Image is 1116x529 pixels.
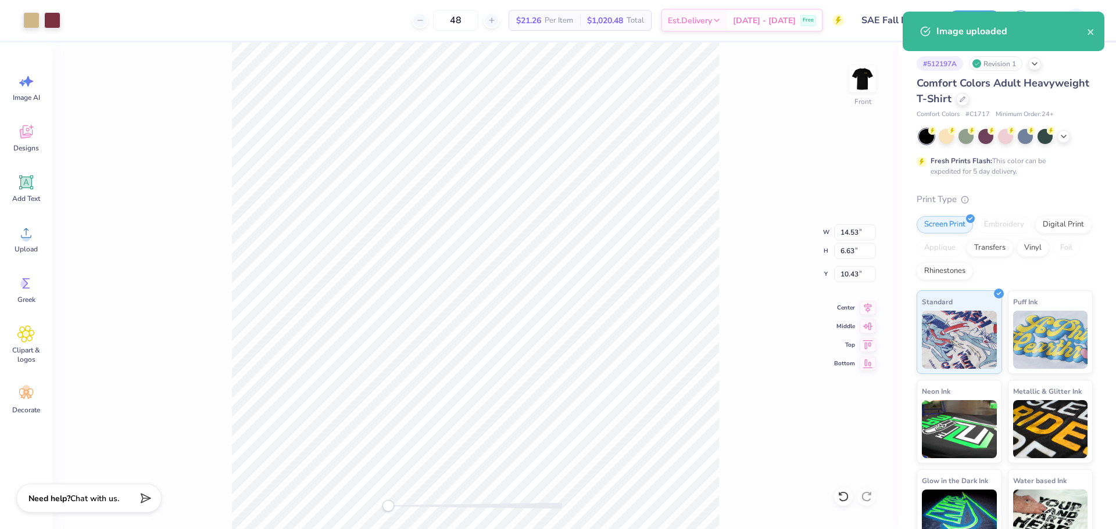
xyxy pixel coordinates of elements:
input: – – [433,10,478,31]
div: Applique [917,239,963,257]
span: Add Text [12,194,40,203]
span: Upload [15,244,38,254]
span: Greek [17,295,35,304]
span: Center [834,303,855,312]
span: $21.26 [516,15,541,27]
div: Image uploaded [936,24,1087,38]
span: Puff Ink [1013,296,1038,308]
span: Water based Ink [1013,474,1067,487]
strong: Fresh Prints Flash: [931,156,992,165]
span: Neon Ink [922,385,950,397]
div: Accessibility label [382,500,394,512]
span: Bottom [834,359,855,368]
span: Metallic & Glitter Ink [1013,385,1082,397]
img: Neon Ink [922,400,997,458]
div: Print Type [917,193,1093,206]
div: Digital Print [1035,216,1092,233]
div: Front [854,96,871,107]
span: Decorate [12,405,40,415]
div: # 512197A [917,56,963,71]
span: Minimum Order: 24 + [996,110,1054,120]
span: Comfort Colors [917,110,960,120]
span: Total [627,15,644,27]
div: Rhinestones [917,262,973,280]
img: Cholo Fernandez [1064,9,1088,32]
span: Image AI [13,93,40,102]
img: Standard [922,311,997,369]
span: Middle [834,322,855,331]
span: Clipart & logos [7,346,45,364]
span: Designs [13,143,39,153]
span: Comfort Colors Adult Heavyweight T-Shirt [917,76,1089,106]
span: # C1717 [965,110,990,120]
img: Metallic & Glitter Ink [1013,400,1088,458]
div: Revision 1 [969,56,1022,71]
div: Transfers [967,239,1013,257]
div: Screen Print [917,216,973,233]
span: Per Item [545,15,573,27]
strong: Need help? [28,493,70,504]
span: Free [803,16,814,24]
span: Standard [922,296,953,308]
button: close [1087,24,1095,38]
span: [DATE] - [DATE] [733,15,796,27]
div: Foil [1053,239,1080,257]
input: Untitled Design [853,9,938,32]
span: $1,020.48 [587,15,623,27]
div: This color can be expedited for 5 day delivery. [931,156,1074,177]
img: Puff Ink [1013,311,1088,369]
span: Est. Delivery [668,15,712,27]
span: Chat with us. [70,493,119,504]
div: Vinyl [1017,239,1049,257]
a: CF [1046,9,1093,32]
img: Front [851,67,874,91]
div: Embroidery [977,216,1032,233]
span: Top [834,340,855,350]
span: Glow in the Dark Ink [922,474,988,487]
